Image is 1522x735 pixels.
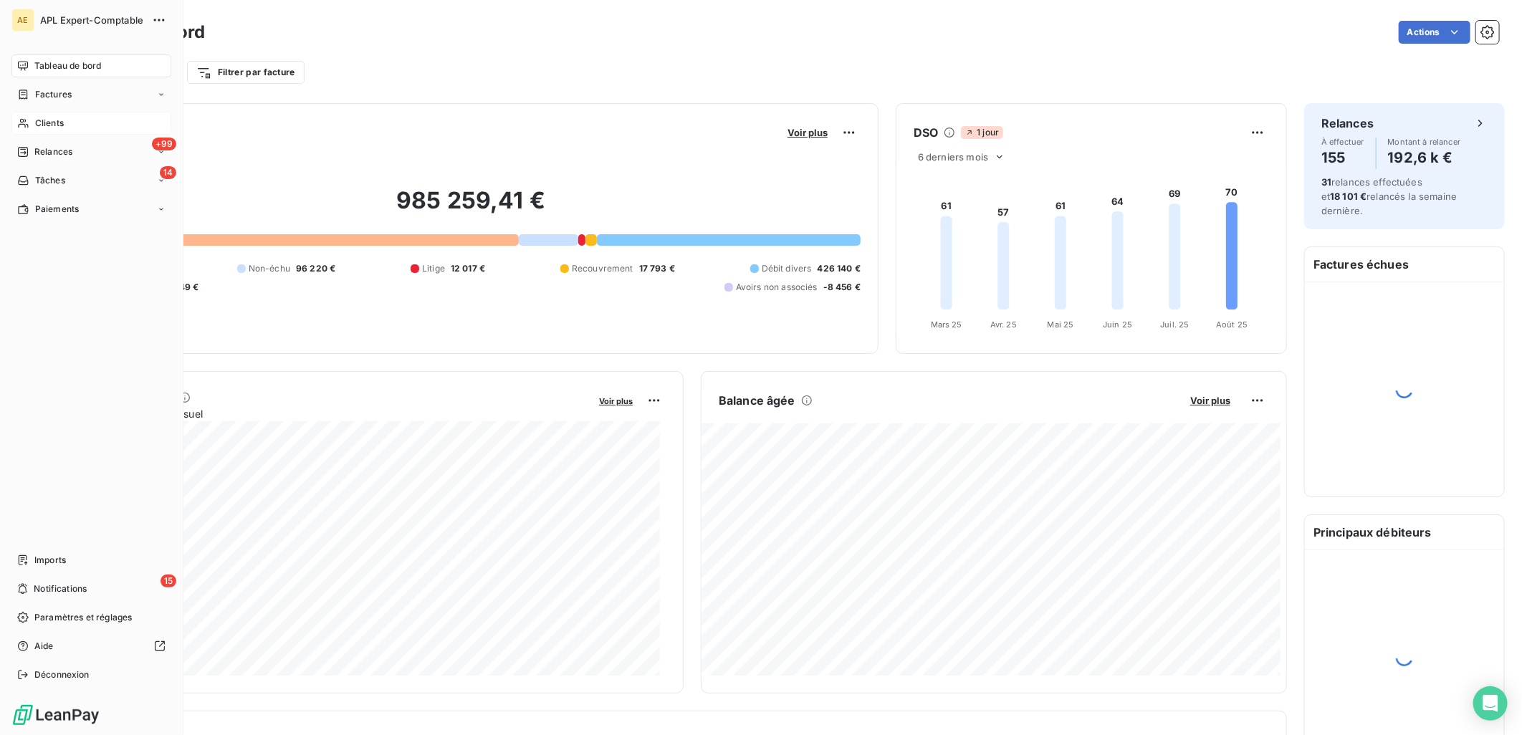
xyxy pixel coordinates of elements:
span: 15 [161,575,176,587]
button: Voir plus [1186,394,1235,407]
a: 14Tâches [11,169,171,192]
span: Tâches [35,174,65,187]
a: Aide [11,635,171,658]
button: Filtrer par facture [187,61,305,84]
div: Open Intercom Messenger [1473,686,1508,721]
span: Chiffre d'affaires mensuel [81,406,589,421]
a: Factures [11,83,171,106]
span: 31 [1321,176,1331,188]
span: Relances [34,145,72,158]
span: Paiements [35,203,79,216]
span: Déconnexion [34,668,90,681]
span: 6 derniers mois [918,151,988,163]
span: Litige [422,262,445,275]
span: Avoirs non associés [736,281,818,294]
span: Factures [35,88,72,101]
span: Non-échu [249,262,290,275]
span: 12 017 € [451,262,485,275]
span: 96 220 € [296,262,335,275]
span: Aide [34,640,54,653]
a: +99Relances [11,140,171,163]
span: Notifications [34,582,87,595]
tspan: Juin 25 [1103,320,1132,330]
span: À effectuer [1321,138,1364,146]
button: Voir plus [783,126,832,139]
img: Logo LeanPay [11,703,100,726]
a: Paramètres et réglages [11,606,171,629]
h2: 985 259,41 € [81,186,861,229]
span: Voir plus [599,396,633,406]
button: Actions [1399,21,1470,44]
a: Tableau de bord [11,54,171,77]
span: relances effectuées et relancés la semaine dernière. [1321,176,1457,216]
span: 17 793 € [639,262,675,275]
h6: Relances [1321,115,1374,132]
span: APL Expert-Comptable [40,14,143,26]
span: Paramètres et réglages [34,611,132,624]
h4: 155 [1321,146,1364,169]
span: Voir plus [788,127,828,138]
span: Débit divers [762,262,812,275]
span: 1 jour [961,126,1003,139]
span: -8 456 € [823,281,861,294]
span: Recouvrement [572,262,633,275]
span: Voir plus [1190,395,1230,406]
span: 426 140 € [818,262,861,275]
tspan: Août 25 [1216,320,1248,330]
tspan: Mai 25 [1048,320,1074,330]
a: Imports [11,549,171,572]
a: Clients [11,112,171,135]
span: Tableau de bord [34,59,101,72]
h6: Principaux débiteurs [1305,515,1504,549]
span: Montant à relancer [1388,138,1461,146]
div: AE [11,9,34,32]
h6: DSO [914,124,938,141]
h6: Balance âgée [719,392,795,409]
span: +99 [152,138,176,150]
h6: Factures échues [1305,247,1504,282]
tspan: Juil. 25 [1160,320,1189,330]
tspan: Avr. 25 [990,320,1017,330]
a: Paiements [11,198,171,221]
span: Imports [34,554,66,567]
span: Clients [35,117,64,130]
h4: 192,6 k € [1388,146,1461,169]
tspan: Mars 25 [931,320,962,330]
span: 14 [160,166,176,179]
button: Voir plus [595,394,637,407]
span: 18 101 € [1330,191,1367,202]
